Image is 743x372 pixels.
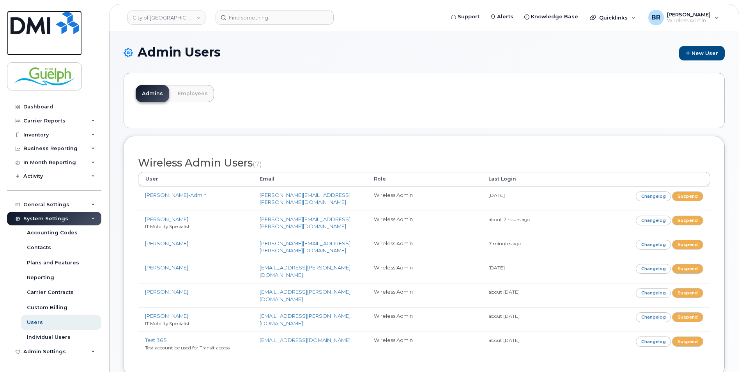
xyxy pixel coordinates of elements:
[367,172,481,186] th: Role
[260,240,350,254] a: [PERSON_NAME][EMAIL_ADDRESS][PERSON_NAME][DOMAIN_NAME]
[367,307,481,331] td: Wireless Admin
[145,289,188,295] a: [PERSON_NAME]
[145,192,207,198] a: [PERSON_NAME]-Admin
[260,313,350,326] a: [EMAIL_ADDRESS][PERSON_NAME][DOMAIN_NAME]
[136,85,169,102] a: Admins
[172,85,214,102] a: Employees
[672,216,703,225] a: Suspend
[145,321,190,326] small: IT Mobility Specialist
[636,191,671,201] a: Changelog
[636,264,671,274] a: Changelog
[260,337,350,343] a: [EMAIL_ADDRESS][DOMAIN_NAME]
[672,191,703,201] a: Suspend
[367,235,481,259] td: Wireless Admin
[488,337,520,343] small: about [DATE]
[488,216,530,222] small: about 2 hours ago
[481,172,596,186] th: Last Login
[672,312,703,322] a: Suspend
[636,240,671,250] a: Changelog
[367,331,481,356] td: Wireless Admin
[636,288,671,298] a: Changelog
[145,216,188,222] a: [PERSON_NAME]
[260,264,350,278] a: [EMAIL_ADDRESS][PERSON_NAME][DOMAIN_NAME]
[488,192,505,198] small: [DATE]
[145,313,188,319] a: [PERSON_NAME]
[138,157,710,169] h2: Wireless Admin Users
[367,259,481,283] td: Wireless Admin
[672,337,703,346] a: Suspend
[145,264,188,271] a: [PERSON_NAME]
[145,223,190,229] small: IT Mobility Specialist
[488,265,505,271] small: [DATE]
[367,186,481,211] td: Wireless Admin
[145,345,230,351] small: Test account be used for Transit access
[260,289,350,302] a: [EMAIL_ADDRESS][PERSON_NAME][DOMAIN_NAME]
[672,264,703,274] a: Suspend
[636,216,671,225] a: Changelog
[367,211,481,235] td: Wireless Admin
[672,240,703,250] a: Suspend
[672,288,703,298] a: Suspend
[260,216,350,230] a: [PERSON_NAME][EMAIL_ADDRESS][PERSON_NAME][DOMAIN_NAME]
[367,283,481,307] td: Wireless Admin
[488,313,520,319] small: about [DATE]
[679,46,725,60] a: New User
[488,289,520,295] small: about [DATE]
[636,337,671,346] a: Changelog
[145,240,188,246] a: [PERSON_NAME]
[488,241,521,246] small: 7 minutes ago
[260,192,350,205] a: [PERSON_NAME][EMAIL_ADDRESS][PERSON_NAME][DOMAIN_NAME]
[636,312,671,322] a: Changelog
[145,337,167,343] a: Test 365
[253,160,262,168] small: (7)
[253,172,367,186] th: Email
[138,172,253,186] th: User
[124,45,725,60] h1: Admin Users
